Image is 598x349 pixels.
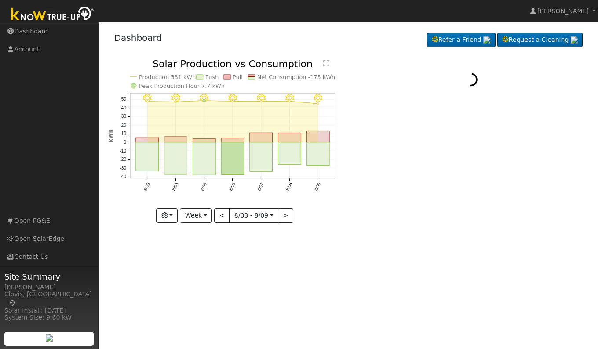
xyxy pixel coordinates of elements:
[571,36,578,44] img: retrieve
[46,334,53,342] img: retrieve
[497,33,583,47] a: Request a Cleaning
[427,33,496,47] a: Refer a Friend
[9,300,17,307] a: Map
[537,7,589,15] span: [PERSON_NAME]
[4,313,94,322] div: System Size: 9.60 kW
[4,306,94,315] div: Solar Install: [DATE]
[7,5,99,25] img: Know True-Up
[114,33,162,43] a: Dashboard
[4,290,94,308] div: Clovis, [GEOGRAPHIC_DATA]
[483,36,490,44] img: retrieve
[4,271,94,283] span: Site Summary
[4,283,94,292] div: [PERSON_NAME]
